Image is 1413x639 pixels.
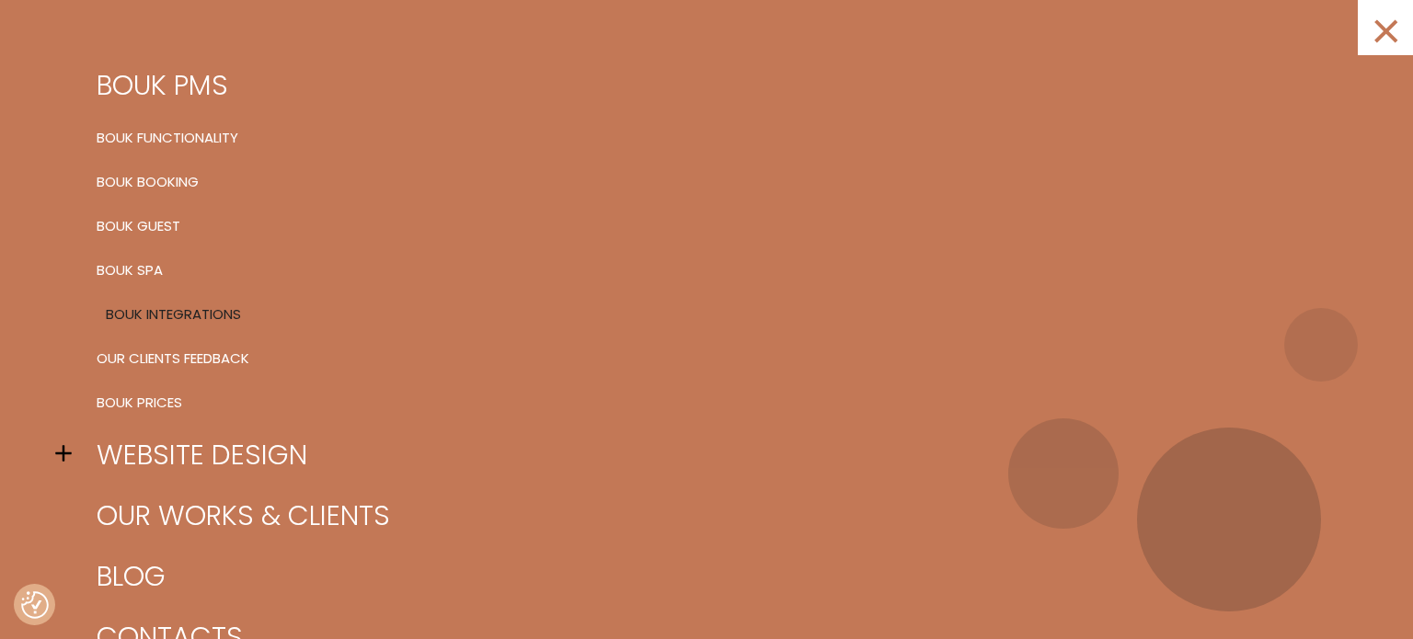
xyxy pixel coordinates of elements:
a: BOUK Booking [83,160,1358,204]
a: BOUK Functionality [83,116,1358,160]
img: Revisit consent button [21,591,49,619]
button: Consent Preferences [21,591,49,619]
a: BOUK Prices [83,381,1358,425]
a: BOUK SPA [83,248,1358,292]
a: BOUK PMS [83,55,1358,116]
a: Our works & clients [83,485,1358,546]
a: Website design [83,425,1358,485]
a: BOUK Integrations [92,292,1367,337]
a: Our clients feedback [83,337,1358,381]
a: Blog [83,546,1358,607]
a: BOUK Guest [83,204,1358,248]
